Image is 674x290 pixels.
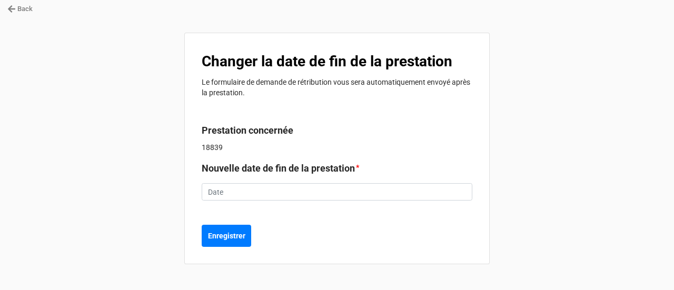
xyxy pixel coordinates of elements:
a: Back [7,4,33,14]
p: 18839 [202,142,472,153]
label: Nouvelle date de fin de la prestation [202,161,355,176]
b: Prestation concernée [202,125,293,136]
b: Changer la date de fin de la prestation [202,53,452,70]
p: Le formulaire de demande de rétribution vous sera automatiquement envoyé après la prestation. [202,77,472,98]
input: Date [202,183,472,201]
button: Enregistrer [202,225,251,247]
b: Enregistrer [208,231,245,242]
